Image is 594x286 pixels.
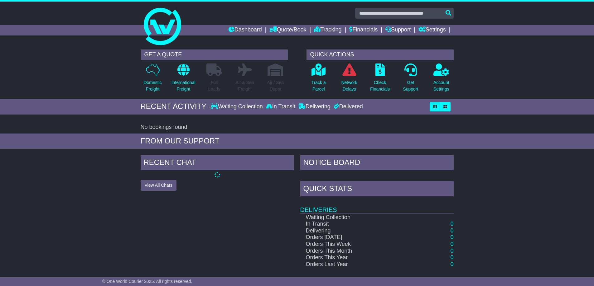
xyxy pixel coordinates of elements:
[141,102,211,111] div: RECENT ACTIVITY -
[332,103,363,110] div: Delivered
[143,79,162,92] p: Domestic Freight
[370,63,390,96] a: CheckFinancials
[229,25,262,35] a: Dashboard
[311,79,326,92] p: Track a Parcel
[300,261,412,268] td: Orders Last Year
[141,137,454,146] div: FROM OUR SUPPORT
[300,227,412,234] td: Delivering
[102,279,192,284] span: © One World Courier 2025. All rights reserved.
[300,198,454,214] td: Deliveries
[267,79,284,92] p: Air / Sea Depot
[211,103,264,110] div: Waiting Collection
[370,79,390,92] p: Check Financials
[171,79,196,92] p: International Freight
[206,79,222,92] p: Full Loads
[300,214,412,221] td: Waiting Collection
[450,221,453,227] a: 0
[143,63,162,96] a: DomesticFreight
[450,241,453,247] a: 0
[141,155,294,172] div: RECENT CHAT
[300,155,454,172] div: NOTICE BOARD
[264,103,297,110] div: In Transit
[433,63,450,96] a: AccountSettings
[300,254,412,261] td: Orders This Year
[300,221,412,227] td: In Transit
[269,25,306,35] a: Quote/Book
[171,63,196,96] a: InternationalFreight
[236,79,254,92] p: Air & Sea Freight
[314,25,341,35] a: Tracking
[300,241,412,248] td: Orders This Week
[297,103,332,110] div: Delivering
[300,234,412,241] td: Orders [DATE]
[300,268,454,284] td: Finances
[403,63,418,96] a: GetSupport
[341,63,357,96] a: NetworkDelays
[141,180,176,191] button: View All Chats
[307,49,454,60] div: QUICK ACTIONS
[341,79,357,92] p: Network Delays
[433,79,449,92] p: Account Settings
[450,248,453,254] a: 0
[450,254,453,260] a: 0
[311,63,326,96] a: Track aParcel
[418,25,446,35] a: Settings
[141,49,288,60] div: GET A QUOTE
[300,248,412,255] td: Orders This Month
[300,181,454,198] div: Quick Stats
[349,25,378,35] a: Financials
[450,261,453,267] a: 0
[450,227,453,234] a: 0
[403,79,418,92] p: Get Support
[450,234,453,240] a: 0
[141,124,454,131] div: No bookings found
[385,25,411,35] a: Support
